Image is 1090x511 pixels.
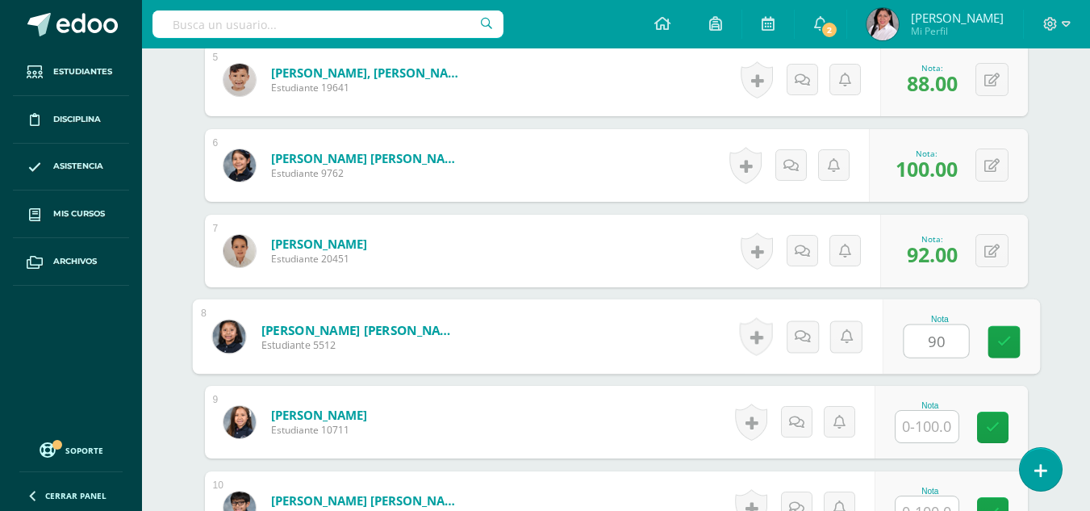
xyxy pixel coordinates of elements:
[895,401,966,410] div: Nota
[212,320,245,353] img: c7ef9ba98da9b5fa8a607aaa46cf2928.png
[261,321,460,338] a: [PERSON_NAME] [PERSON_NAME]
[53,207,105,220] span: Mis cursos
[223,64,256,96] img: 35bff461bd3a1b5f471aea967906bab0.png
[896,148,958,159] div: Nota:
[53,160,103,173] span: Asistencia
[152,10,503,38] input: Busca un usuario...
[903,315,976,324] div: Nota
[13,144,129,191] a: Asistencia
[271,252,367,266] span: Estudiante 20451
[65,445,103,456] span: Soporte
[53,65,112,78] span: Estudiantes
[821,21,838,39] span: 2
[19,438,123,460] a: Soporte
[271,492,465,509] a: [PERSON_NAME] [PERSON_NAME]
[13,191,129,238] a: Mis cursos
[896,155,958,182] span: 100.00
[261,338,460,353] span: Estudiante 5512
[13,48,129,96] a: Estudiantes
[911,24,1004,38] span: Mi Perfil
[271,407,367,423] a: [PERSON_NAME]
[904,325,968,358] input: 0-100.0
[271,81,465,94] span: Estudiante 19641
[867,8,899,40] img: 8913a5ad6e113651d596bf9bf807ce8d.png
[223,406,256,438] img: 478694b6c54102e2617e66d7936212d8.png
[53,113,101,126] span: Disciplina
[53,255,97,268] span: Archivos
[895,487,966,496] div: Nota
[13,96,129,144] a: Disciplina
[45,490,106,501] span: Cerrar panel
[271,236,367,252] a: [PERSON_NAME]
[896,411,958,442] input: 0-100.0
[907,69,958,97] span: 88.00
[271,423,367,437] span: Estudiante 10711
[271,150,465,166] a: [PERSON_NAME] [PERSON_NAME]
[271,65,465,81] a: [PERSON_NAME], [PERSON_NAME]
[271,166,465,180] span: Estudiante 9762
[13,238,129,286] a: Archivos
[907,241,958,268] span: 92.00
[911,10,1004,26] span: [PERSON_NAME]
[223,149,256,182] img: e09343af1573989e3ab793ceb9842ca3.png
[907,233,958,245] div: Nota:
[223,235,256,267] img: 6a1ec15791025142c9d9dd4a5ac3e4b4.png
[907,62,958,73] div: Nota:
